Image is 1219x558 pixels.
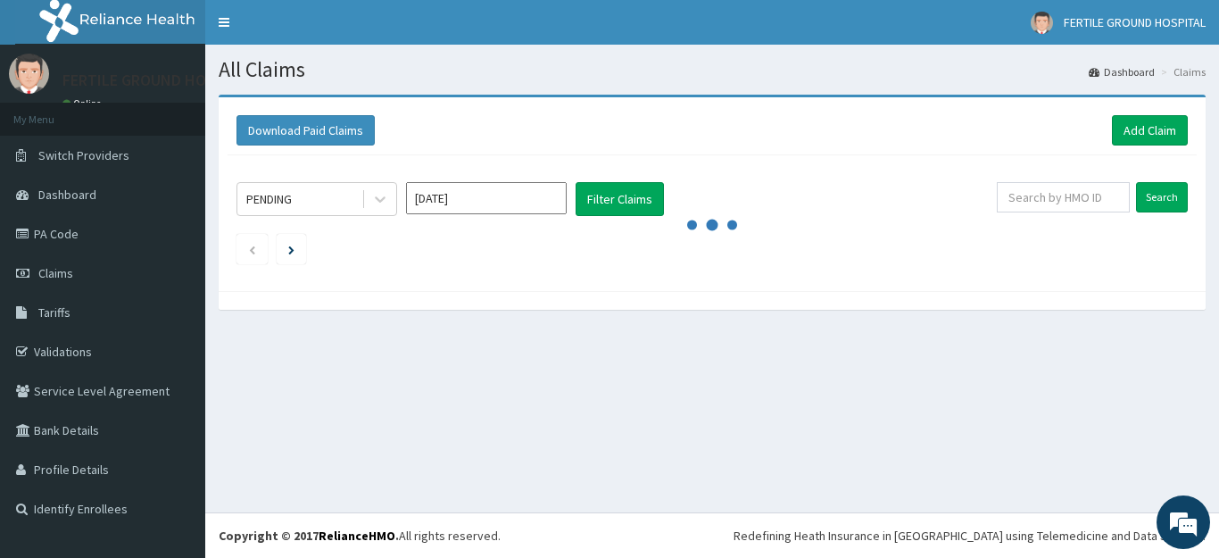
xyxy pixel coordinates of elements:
button: Download Paid Claims [236,115,375,146]
span: Switch Providers [38,147,129,163]
footer: All rights reserved. [205,512,1219,558]
a: Dashboard [1089,64,1155,79]
a: Add Claim [1112,115,1188,146]
input: Search by HMO ID [997,182,1130,212]
p: FERTILE GROUND HOSPITAL [62,72,254,88]
span: FERTILE GROUND HOSPITAL [1064,14,1206,30]
span: Dashboard [38,187,96,203]
span: Claims [38,265,73,281]
div: PENDING [246,190,292,208]
a: Previous page [248,241,256,257]
li: Claims [1157,64,1206,79]
input: Search [1136,182,1188,212]
img: User Image [9,54,49,94]
img: User Image [1031,12,1053,34]
strong: Copyright © 2017 . [219,528,399,544]
a: RelianceHMO [319,528,395,544]
div: Redefining Heath Insurance in [GEOGRAPHIC_DATA] using Telemedicine and Data Science! [734,527,1206,545]
svg: audio-loading [685,198,739,252]
a: Next page [288,241,294,257]
h1: All Claims [219,58,1206,81]
a: Online [62,97,105,110]
input: Select Month and Year [406,182,567,214]
button: Filter Claims [576,182,664,216]
span: Tariffs [38,304,70,321]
